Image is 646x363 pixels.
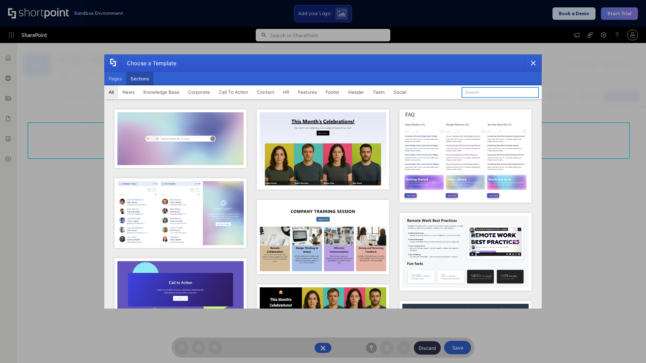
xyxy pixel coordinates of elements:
[104,72,126,85] button: Pages
[344,85,368,99] button: Header
[184,85,214,99] button: Corporate
[118,85,139,99] button: News
[389,85,411,99] button: Social
[279,85,294,99] button: HR
[612,331,646,363] iframe: Chat Widget
[321,85,344,99] button: Footer
[294,85,321,99] button: Features
[126,72,153,85] button: Sections
[214,85,253,99] button: Call To Action
[139,85,184,99] button: Knowledge Base
[104,54,542,309] div: template selector
[121,55,176,72] div: Choose a Template
[368,85,389,99] button: Team
[462,87,539,98] input: Search
[104,85,118,99] button: All
[253,85,279,99] button: Contact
